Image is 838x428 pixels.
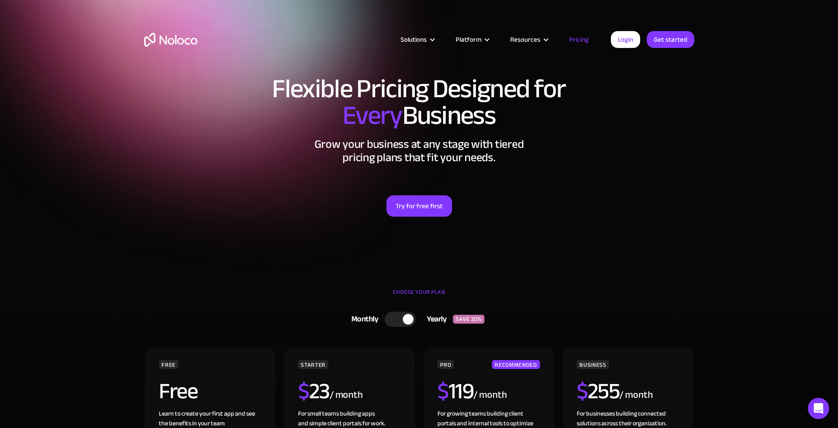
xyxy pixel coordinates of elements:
[144,75,694,129] h1: Flexible Pricing Designed for Business
[619,388,653,402] div: / month
[298,370,309,412] span: $
[159,380,197,402] h2: Free
[492,360,539,369] div: RECOMMENDED
[558,34,600,45] a: Pricing
[386,195,452,217] a: Try for free first
[144,285,694,308] div: CHOOSE YOUR PLAN
[330,388,363,402] div: / month
[389,34,445,45] div: Solutions
[611,31,640,48] a: Login
[342,91,402,140] span: Every
[437,360,454,369] div: PRO
[416,313,453,326] div: Yearly
[298,360,328,369] div: STARTER
[144,33,197,47] a: home
[577,380,619,402] h2: 255
[144,138,694,164] h2: Grow your business at any stage with tiered pricing plans that fit your needs.
[647,31,694,48] a: Get started
[298,380,330,402] h2: 23
[510,34,540,45] div: Resources
[499,34,558,45] div: Resources
[437,380,473,402] h2: 119
[577,360,609,369] div: BUSINESS
[340,313,385,326] div: Monthly
[473,388,507,402] div: / month
[445,34,499,45] div: Platform
[401,34,427,45] div: Solutions
[437,370,449,412] span: $
[456,34,481,45] div: Platform
[808,398,829,419] div: Open Intercom Messenger
[577,370,588,412] span: $
[453,315,484,324] div: SAVE 20%
[159,360,178,369] div: FREE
